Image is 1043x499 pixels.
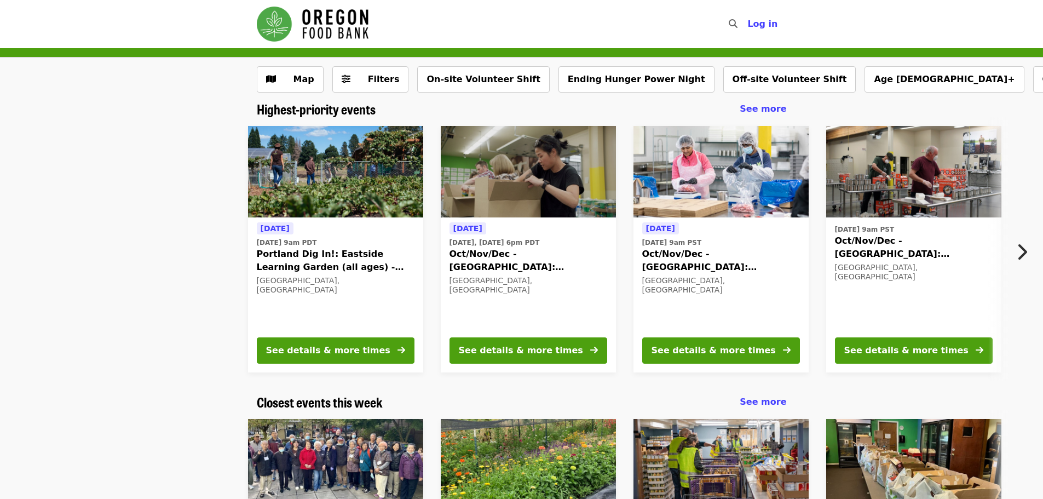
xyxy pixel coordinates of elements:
[453,224,482,233] span: [DATE]
[417,66,549,93] button: On-site Volunteer Shift
[332,66,409,93] button: Filters (0 selected)
[257,99,376,118] span: Highest-priority events
[450,276,607,295] div: [GEOGRAPHIC_DATA], [GEOGRAPHIC_DATA]
[646,224,675,233] span: [DATE]
[257,392,383,411] span: Closest events this week
[441,126,616,372] a: See details for "Oct/Nov/Dec - Portland: Repack/Sort (age 8+)"
[865,66,1024,93] button: Age [DEMOGRAPHIC_DATA]+
[257,248,414,274] span: Portland Dig In!: Eastside Learning Garden (all ages) - Aug/Sept/Oct
[642,276,800,295] div: [GEOGRAPHIC_DATA], [GEOGRAPHIC_DATA]
[257,66,324,93] button: Show map view
[1016,242,1027,262] i: chevron-right icon
[590,345,598,355] i: arrow-right icon
[633,126,809,218] img: Oct/Nov/Dec - Beaverton: Repack/Sort (age 10+) organized by Oregon Food Bank
[450,248,607,274] span: Oct/Nov/Dec - [GEOGRAPHIC_DATA]: Repack/Sort (age [DEMOGRAPHIC_DATA]+)
[257,101,376,117] a: Highest-priority events
[558,66,714,93] button: Ending Hunger Power Night
[826,126,1001,218] img: Oct/Nov/Dec - Portland: Repack/Sort (age 16+) organized by Oregon Food Bank
[740,102,786,116] a: See more
[1007,237,1043,267] button: Next item
[257,7,368,42] img: Oregon Food Bank - Home
[441,126,616,218] img: Oct/Nov/Dec - Portland: Repack/Sort (age 8+) organized by Oregon Food Bank
[293,74,314,84] span: Map
[642,337,800,364] button: See details & more times
[826,126,1001,372] a: See details for "Oct/Nov/Dec - Portland: Repack/Sort (age 16+)"
[740,397,786,407] span: See more
[744,11,753,37] input: Search
[835,263,993,282] div: [GEOGRAPHIC_DATA], [GEOGRAPHIC_DATA]
[835,337,993,364] button: See details & more times
[248,126,423,372] a: See details for "Portland Dig In!: Eastside Learning Garden (all ages) - Aug/Sept/Oct"
[342,74,350,84] i: sliders-h icon
[248,126,423,218] img: Portland Dig In!: Eastside Learning Garden (all ages) - Aug/Sept/Oct organized by Oregon Food Bank
[257,276,414,295] div: [GEOGRAPHIC_DATA], [GEOGRAPHIC_DATA]
[844,344,969,357] div: See details & more times
[266,74,276,84] i: map icon
[739,13,786,35] button: Log in
[257,238,317,248] time: [DATE] 9am PDT
[747,19,777,29] span: Log in
[248,101,796,117] div: Highest-priority events
[450,337,607,364] button: See details & more times
[642,248,800,274] span: Oct/Nov/Dec - [GEOGRAPHIC_DATA]: Repack/Sort (age [DEMOGRAPHIC_DATA]+)
[723,66,856,93] button: Off-site Volunteer Shift
[633,126,809,372] a: See details for "Oct/Nov/Dec - Beaverton: Repack/Sort (age 10+)"
[248,394,796,410] div: Closest events this week
[257,337,414,364] button: See details & more times
[257,394,383,410] a: Closest events this week
[740,104,786,114] span: See more
[459,344,583,357] div: See details & more times
[450,238,540,248] time: [DATE], [DATE] 6pm PDT
[835,225,895,234] time: [DATE] 9am PST
[740,395,786,409] a: See more
[368,74,400,84] span: Filters
[729,19,737,29] i: search icon
[783,345,791,355] i: arrow-right icon
[266,344,390,357] div: See details & more times
[642,238,702,248] time: [DATE] 9am PST
[652,344,776,357] div: See details & more times
[397,345,405,355] i: arrow-right icon
[261,224,290,233] span: [DATE]
[976,345,983,355] i: arrow-right icon
[835,234,993,261] span: Oct/Nov/Dec - [GEOGRAPHIC_DATA]: Repack/Sort (age [DEMOGRAPHIC_DATA]+)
